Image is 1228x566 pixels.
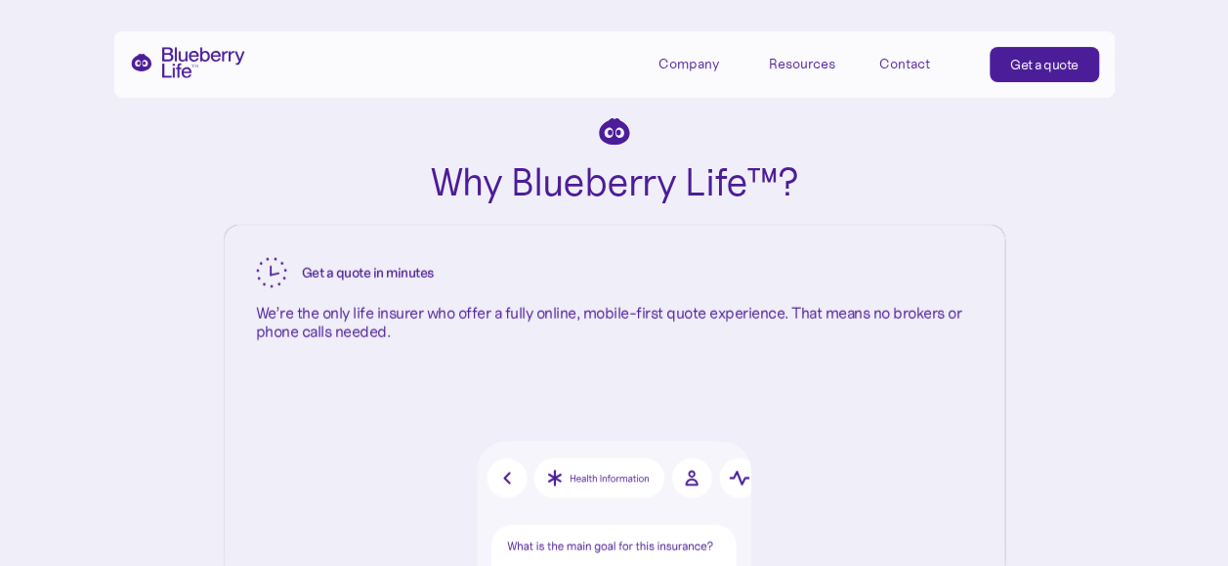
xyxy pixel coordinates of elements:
a: Contact [879,47,967,79]
div: Get a quote in minutes [302,265,434,282]
div: Resources [769,56,835,72]
div: Resources [769,47,857,79]
div: Contact [879,56,930,72]
div: Company [658,56,719,72]
a: Get a quote [990,47,1099,82]
div: Company [658,47,746,79]
a: home [130,47,245,78]
div: Get a quote [1010,55,1079,74]
p: We’re the only life insurer who offer a fully online, mobile-first quote experience. That means n... [256,304,973,341]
